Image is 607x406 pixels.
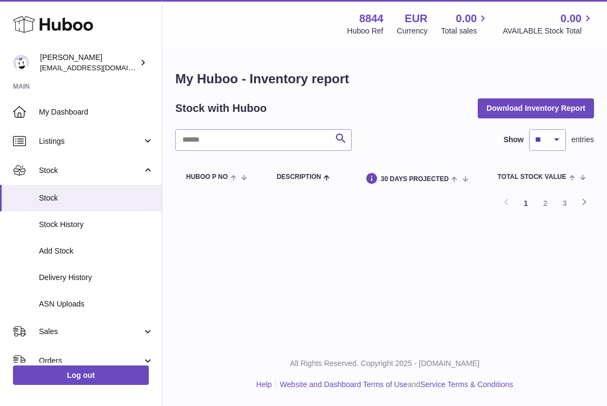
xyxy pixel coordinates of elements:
[39,327,142,337] span: Sales
[504,135,524,145] label: Show
[359,11,384,26] strong: 8844
[276,380,513,390] li: and
[397,26,428,36] div: Currency
[498,174,566,181] span: Total stock value
[39,299,154,309] span: ASN Uploads
[171,358,598,369] p: All Rights Reserved. Copyright 2025 - [DOMAIN_NAME]
[39,165,142,176] span: Stock
[405,11,427,26] strong: EUR
[40,63,159,72] span: [EMAIL_ADDRESS][DOMAIN_NAME]
[503,26,594,36] span: AVAILABLE Stock Total
[516,194,536,213] a: 1
[39,356,142,366] span: Orders
[13,365,149,385] a: Log out
[39,219,154,230] span: Stock History
[175,101,267,116] h2: Stock with Huboo
[347,26,384,36] div: Huboo Ref
[39,107,154,117] span: My Dashboard
[186,174,228,181] span: Huboo P no
[40,52,137,73] div: [PERSON_NAME]
[39,246,154,256] span: Add Stock
[441,26,489,36] span: Total sales
[478,98,594,118] button: Download Inventory Report
[456,11,477,26] span: 0.00
[571,135,594,145] span: entries
[175,70,594,88] h1: My Huboo - Inventory report
[39,193,154,203] span: Stock
[276,174,321,181] span: Description
[39,136,142,147] span: Listings
[256,380,272,389] a: Help
[536,194,555,213] a: 2
[39,272,154,283] span: Delivery History
[381,176,449,183] span: 30 DAYS PROJECTED
[503,11,594,36] a: 0.00 AVAILABLE Stock Total
[560,11,582,26] span: 0.00
[13,55,29,71] img: Ruytersb@gmail.com
[555,194,575,213] a: 3
[280,380,407,389] a: Website and Dashboard Terms of Use
[420,380,513,389] a: Service Terms & Conditions
[441,11,489,36] a: 0.00 Total sales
